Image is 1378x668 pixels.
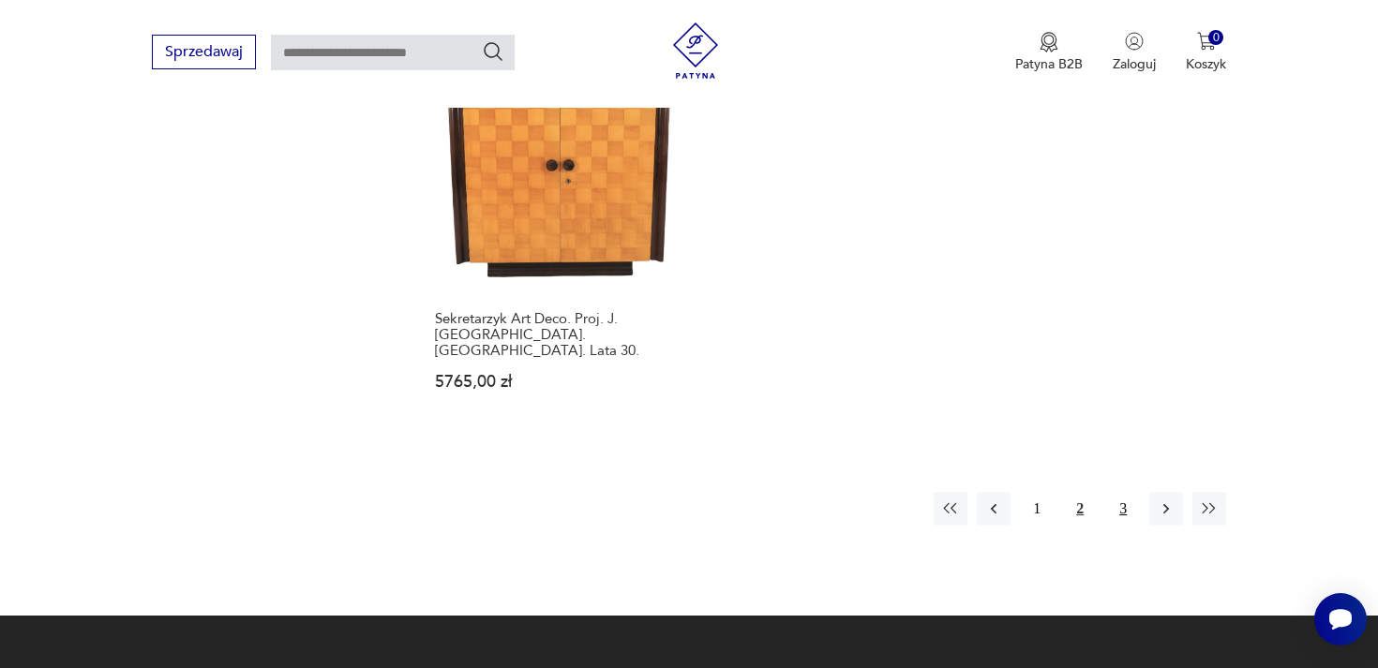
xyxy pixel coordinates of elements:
[1040,32,1058,52] img: Ikona medalu
[1015,55,1083,73] p: Patyna B2B
[1208,30,1224,46] div: 0
[1186,32,1226,73] button: 0Koszyk
[1015,32,1083,73] button: Patyna B2B
[1106,492,1140,526] button: 3
[435,374,672,390] p: 5765,00 zł
[152,47,256,60] a: Sprzedawaj
[1113,55,1156,73] p: Zaloguj
[1186,55,1226,73] p: Koszyk
[667,22,724,79] img: Patyna - sklep z meblami i dekoracjami vintage
[1063,492,1097,526] button: 2
[435,311,672,359] h3: Sekretarzyk Art Deco. Proj. J. [GEOGRAPHIC_DATA]. [GEOGRAPHIC_DATA]. Lata 30.
[152,35,256,69] button: Sprzedawaj
[1020,492,1054,526] button: 1
[1125,32,1144,51] img: Ikonka użytkownika
[1113,32,1156,73] button: Zaloguj
[1314,593,1367,646] iframe: Smartsupp widget button
[482,40,504,63] button: Szukaj
[1197,32,1216,51] img: Ikona koszyka
[427,42,681,426] a: Sekretarzyk Art Deco. Proj. J. Halabala. Czechy. Lata 30.Sekretarzyk Art Deco. Proj. J. [GEOGRAPH...
[1015,32,1083,73] a: Ikona medaluPatyna B2B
